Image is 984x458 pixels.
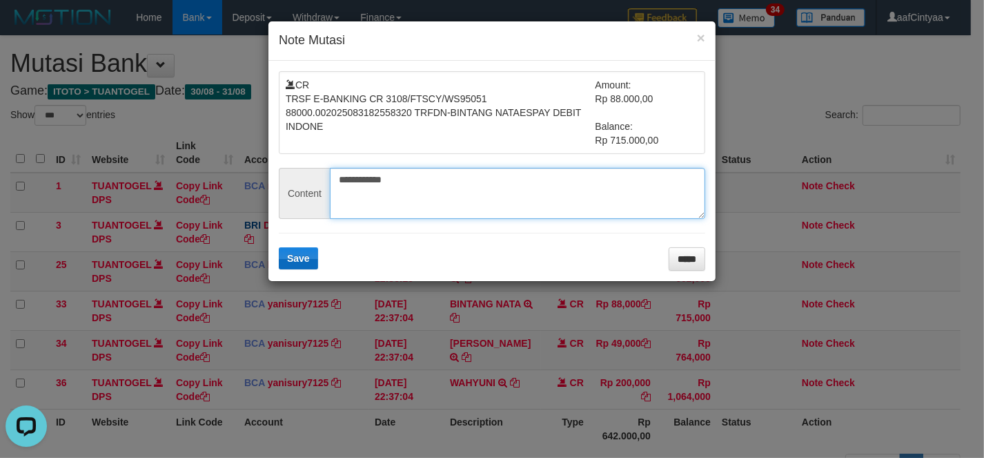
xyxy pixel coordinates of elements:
[287,253,310,264] span: Save
[286,78,596,147] td: CR TRSF E-BANKING CR 3108/FTSCY/WS95051 88000.002025083182558320 TRFDN-BINTANG NATAESPAY DEBIT IN...
[596,78,699,147] td: Amount: Rp 88.000,00 Balance: Rp 715.000,00
[279,168,330,219] span: Content
[279,32,705,50] h4: Note Mutasi
[6,6,47,47] button: Open LiveChat chat widget
[697,30,705,45] button: ×
[279,247,318,269] button: Save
